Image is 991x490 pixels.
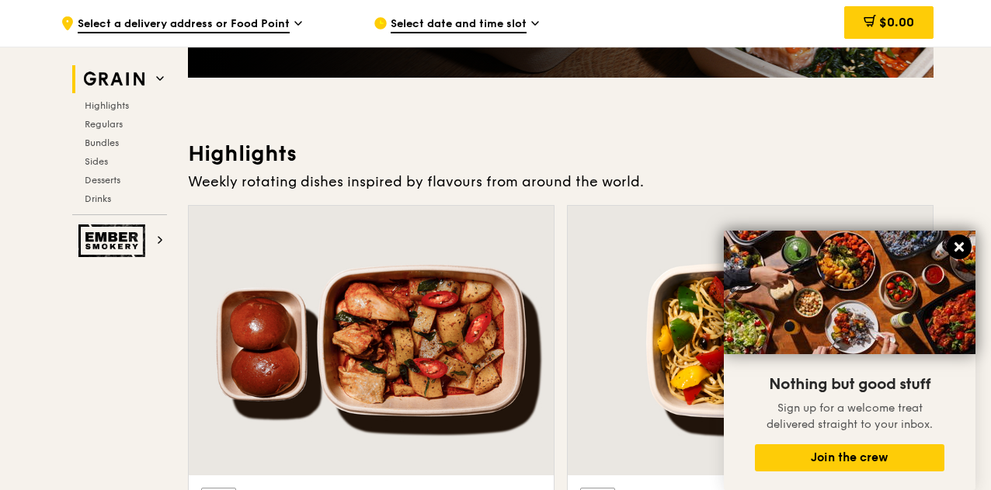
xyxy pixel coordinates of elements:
[85,175,120,186] span: Desserts
[85,100,129,111] span: Highlights
[724,231,975,354] img: DSC07876-Edit02-Large.jpeg
[78,16,290,33] span: Select a delivery address or Food Point
[85,193,111,204] span: Drinks
[755,444,944,471] button: Join the crew
[769,375,930,394] span: Nothing but good stuff
[188,140,934,168] h3: Highlights
[78,65,150,93] img: Grain web logo
[78,224,150,257] img: Ember Smokery web logo
[85,137,119,148] span: Bundles
[767,401,933,431] span: Sign up for a welcome treat delivered straight to your inbox.
[879,15,914,30] span: $0.00
[85,156,108,167] span: Sides
[188,171,934,193] div: Weekly rotating dishes inspired by flavours from around the world.
[947,235,972,259] button: Close
[391,16,527,33] span: Select date and time slot
[85,119,123,130] span: Regulars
